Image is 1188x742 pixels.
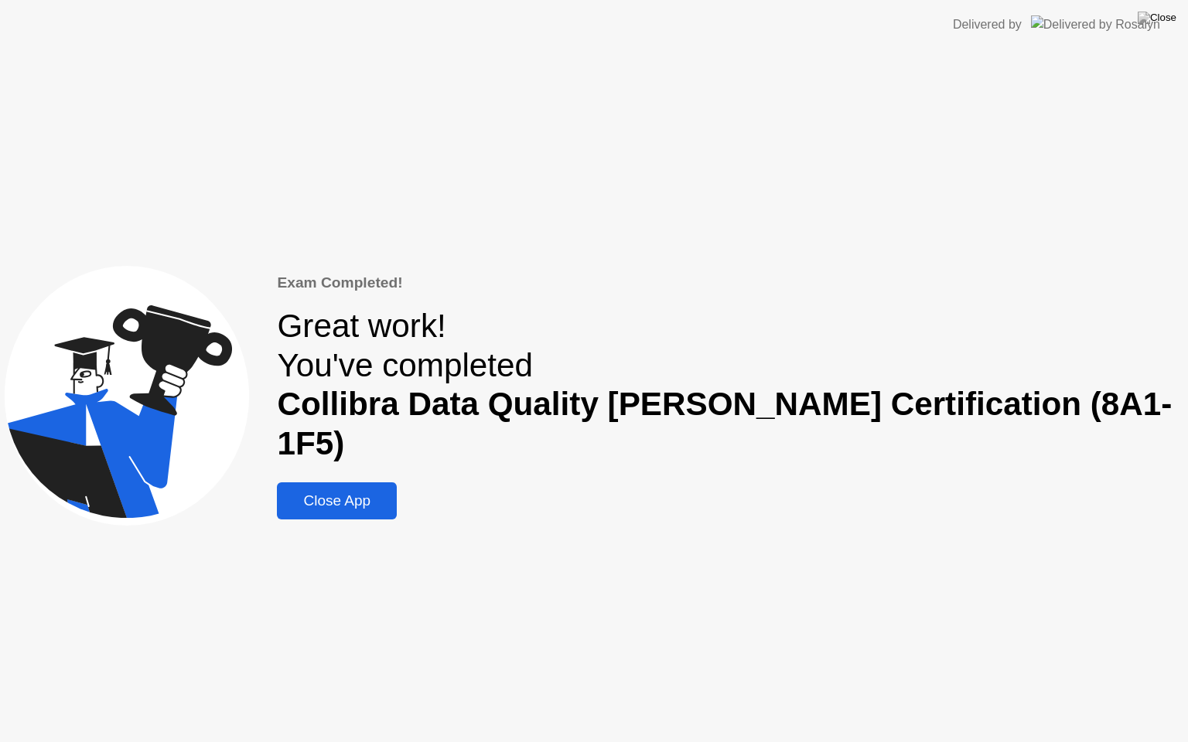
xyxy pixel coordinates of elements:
div: Great work! You've completed [277,307,1183,464]
img: Delivered by Rosalyn [1031,15,1160,33]
div: Close App [282,492,392,509]
button: Close App [277,482,397,519]
div: Delivered by [953,15,1022,34]
img: Close [1138,12,1176,24]
div: Exam Completed! [277,272,1183,294]
b: Collibra Data Quality [PERSON_NAME] Certification (8A1-1F5) [277,386,1172,461]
